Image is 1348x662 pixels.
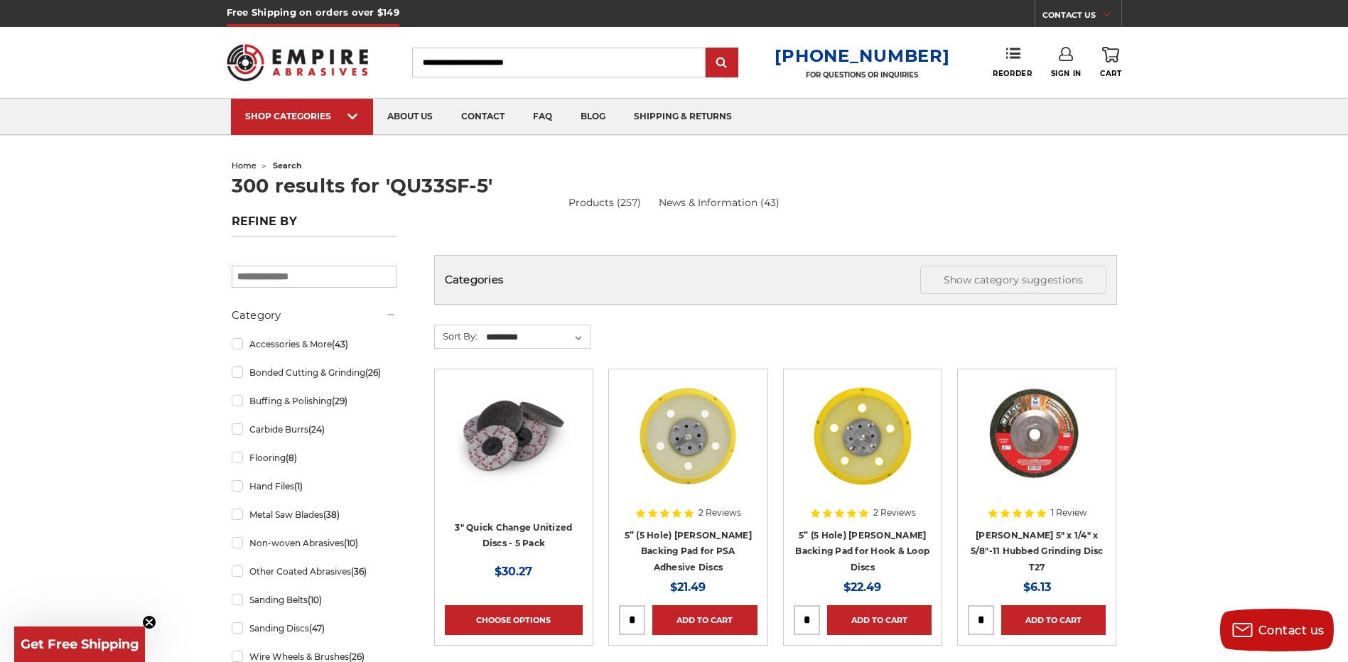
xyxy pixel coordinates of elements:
[652,605,757,635] a: Add to Cart
[294,481,303,492] span: (1)
[445,266,1106,294] h5: Categories
[445,379,583,517] a: 3" Quick Change Unitized Discs - 5 Pack
[993,69,1032,78] span: Reorder
[1001,605,1106,635] a: Add to Cart
[827,605,932,635] a: Add to Cart
[920,266,1106,294] button: Show category suggestions
[620,99,746,135] a: shipping & returns
[566,99,620,135] a: blog
[795,530,929,573] a: 5” (5 Hole) [PERSON_NAME] Backing Pad for Hook & Loop Discs
[332,339,348,349] span: (43)
[349,651,365,662] span: (26)
[619,379,757,517] a: 5” (5 Hole) DA Sander Backing Pad for PSA Adhesive Discs
[976,379,1098,493] img: 5" x 1/4" x 5/8"-11 Hubbed Grinding Disc T27 620110
[332,396,347,406] span: (29)
[232,176,1117,195] h1: 300 results for 'QU33SF-5'
[1023,580,1051,594] span: $6.13
[794,379,932,517] a: 5” (5 Hole) DA Sander Backing Pad for Hook & Loop Discs
[21,636,139,652] span: Get Free Shipping
[142,615,156,629] button: Close teaser
[806,379,920,493] img: 5” (5 Hole) DA Sander Backing Pad for Hook & Loop Discs
[232,332,397,357] a: Accessories & More
[775,70,949,80] p: FOR QUESTIONS OR INQUIRIES
[232,215,397,237] h5: Refine by
[631,379,745,493] img: 5” (5 Hole) DA Sander Backing Pad for PSA Adhesive Discs
[495,565,532,578] span: $30.27
[659,195,780,210] a: News & Information (43)
[484,327,590,348] select: Sort By:
[1100,69,1121,78] span: Cart
[286,452,297,463] span: (8)
[708,49,736,77] input: Submit
[373,99,447,135] a: about us
[455,522,572,549] a: 3" Quick Change Unitized Discs - 5 Pack
[232,559,397,584] a: Other Coated Abrasives
[1051,69,1082,78] span: Sign In
[245,111,359,121] div: SHOP CATEGORIES
[232,445,397,470] a: Flooring
[232,360,397,385] a: Bonded Cutting & Grinding
[232,417,397,442] a: Carbide Burrs
[365,367,381,378] span: (26)
[993,47,1032,77] a: Reorder
[445,605,583,635] a: Choose Options
[232,389,397,413] a: Buffing & Polishing
[309,623,325,634] span: (47)
[670,580,706,594] span: $21.49
[447,99,519,135] a: contact
[968,379,1106,517] a: 5" x 1/4" x 5/8"-11 Hubbed Grinding Disc T27 620110
[232,587,397,612] a: Sanding Belts
[232,307,397,324] h5: Category
[971,530,1104,573] a: [PERSON_NAME] 5" x 1/4" x 5/8"-11 Hubbed Grinding Disc T27
[323,509,340,520] span: (38)
[519,99,566,135] a: faq
[1042,7,1121,27] a: CONTACT US
[1220,609,1334,651] button: Contact us
[232,616,397,641] a: Sanding Discs
[625,530,752,573] a: 5” (5 Hole) [PERSON_NAME] Backing Pad for PSA Adhesive Discs
[232,474,397,499] a: Hand Files
[435,325,478,347] label: Sort By:
[843,580,881,594] span: $22.49
[775,45,949,66] a: [PHONE_NUMBER]
[1258,624,1325,637] span: Contact us
[1100,47,1121,78] a: Cart
[273,161,302,170] span: search
[232,161,257,170] a: home
[568,196,641,209] a: Products (257)
[308,424,325,435] span: (24)
[351,566,367,577] span: (36)
[14,626,145,662] div: Get Free ShippingClose teaser
[227,35,369,90] img: Empire Abrasives
[308,595,322,605] span: (10)
[232,502,397,527] a: Metal Saw Blades
[457,379,571,493] img: 3" Quick Change Unitized Discs - 5 Pack
[232,531,397,555] a: Non-woven Abrasives
[344,538,358,548] span: (10)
